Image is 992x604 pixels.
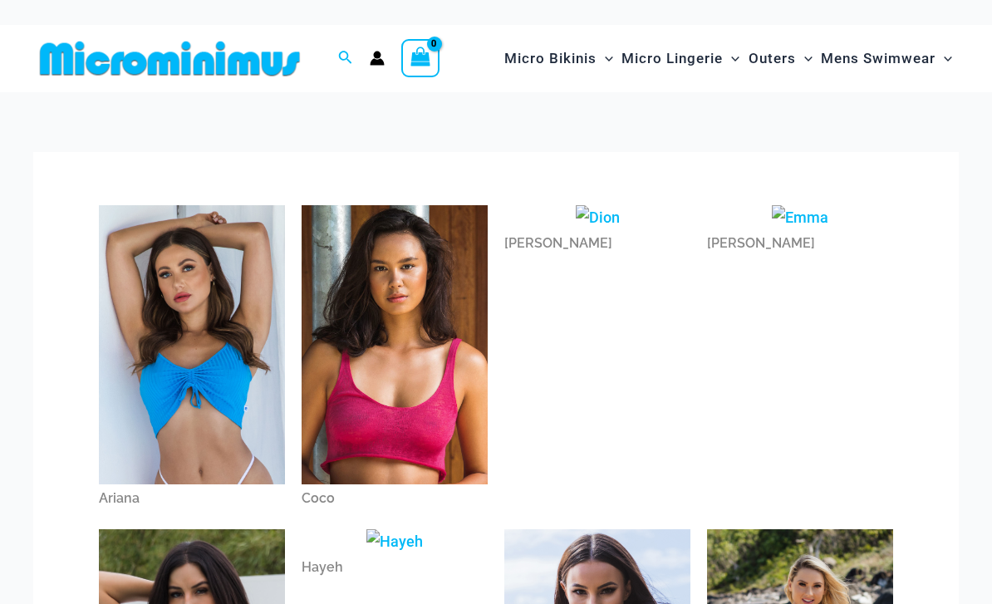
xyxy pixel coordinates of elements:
[370,51,385,66] a: Account icon link
[338,48,353,69] a: Search icon link
[302,553,488,582] div: Hayeh
[33,40,307,77] img: MM SHOP LOGO FLAT
[936,37,952,80] span: Menu Toggle
[99,205,285,513] a: ArianaAriana
[576,205,620,230] img: Dion
[723,37,739,80] span: Menu Toggle
[401,39,440,77] a: View Shopping Cart, empty
[821,37,936,80] span: Mens Swimwear
[302,205,488,484] img: Coco
[707,205,893,258] a: Emma[PERSON_NAME]
[597,37,613,80] span: Menu Toggle
[302,484,488,513] div: Coco
[504,37,597,80] span: Micro Bikinis
[498,31,959,86] nav: Site Navigation
[302,205,488,513] a: CocoCoco
[796,37,813,80] span: Menu Toggle
[99,205,285,484] img: Ariana
[500,33,617,84] a: Micro BikinisMenu ToggleMenu Toggle
[707,229,893,258] div: [PERSON_NAME]
[99,484,285,513] div: Ariana
[817,33,956,84] a: Mens SwimwearMenu ToggleMenu Toggle
[504,229,690,258] div: [PERSON_NAME]
[302,529,488,582] a: HayehHayeh
[504,205,690,258] a: Dion[PERSON_NAME]
[621,37,723,80] span: Micro Lingerie
[772,205,828,230] img: Emma
[744,33,817,84] a: OutersMenu ToggleMenu Toggle
[617,33,744,84] a: Micro LingerieMenu ToggleMenu Toggle
[366,529,423,554] img: Hayeh
[749,37,796,80] span: Outers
